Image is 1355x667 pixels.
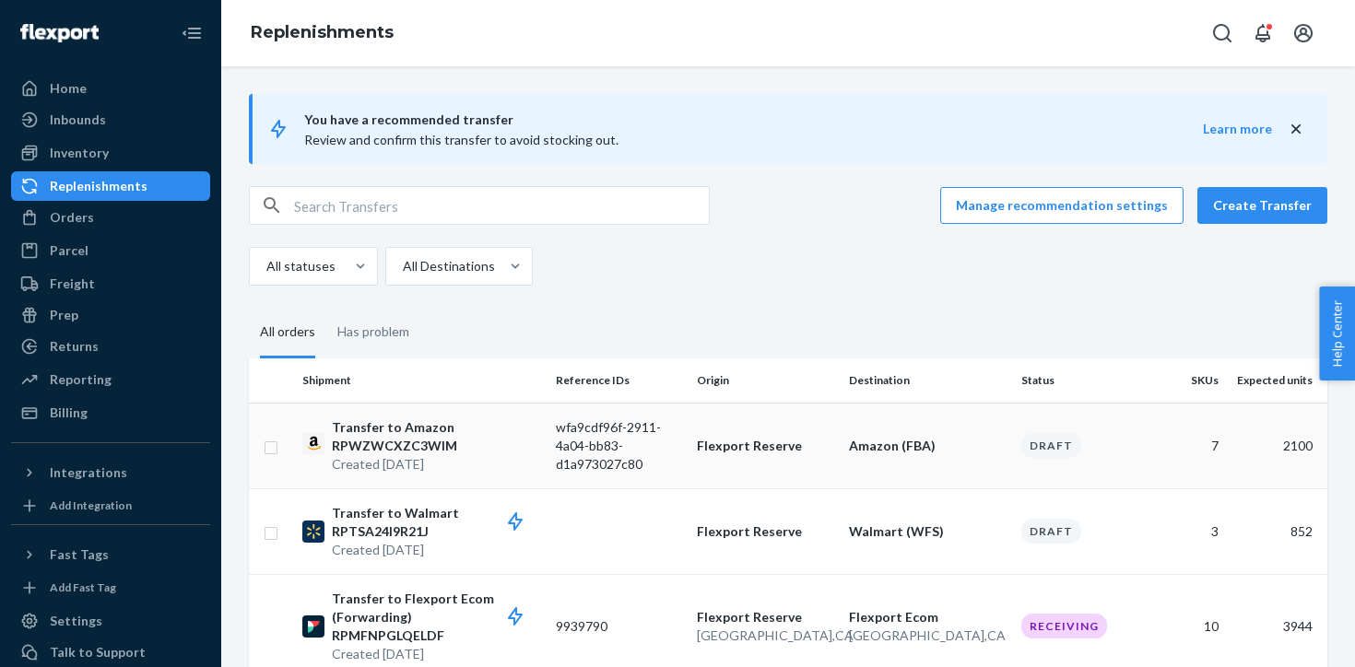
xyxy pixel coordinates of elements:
button: close [1287,120,1305,139]
a: Replenishments [251,22,394,42]
td: 7 [1155,403,1226,488]
a: Billing [11,398,210,427]
div: Inventory [50,144,109,162]
td: 852 [1226,488,1327,574]
a: Home [11,74,210,103]
div: Prep [50,306,78,324]
div: Add Fast Tag [50,579,116,595]
p: Walmart (WFS) [849,522,1007,541]
img: Flexport logo [20,24,99,42]
input: Search Transfers [294,187,709,224]
div: Talk to Support [50,643,146,661]
p: [GEOGRAPHIC_DATA] , CA [697,626,834,645]
button: Open account menu [1285,15,1322,52]
a: Returns [11,332,210,361]
div: Inbounds [50,111,106,129]
div: Has problem [337,308,409,356]
a: Inventory [11,138,210,168]
div: Billing [50,404,88,422]
a: Parcel [11,236,210,265]
th: Reference IDs [548,358,690,403]
a: Settings [11,606,210,636]
button: Fast Tags [11,540,210,569]
div: Freight [50,275,95,293]
div: Add Integration [50,497,132,513]
button: Close Navigation [173,15,210,52]
p: Transfer to Amazon RPWZWCXZC3WIM [332,418,541,455]
p: Transfer to Flexport Ecom (Forwarding) RPMFNPGLQELDF [332,590,541,645]
p: Flexport Ecom [849,608,1007,626]
th: Origin [689,358,842,403]
button: Open Search Box [1204,15,1241,52]
p: [GEOGRAPHIC_DATA] , CA [849,626,1007,645]
div: Receiving [1021,614,1107,638]
p: Flexport Reserve [697,522,834,541]
p: Flexport Reserve [697,608,834,626]
span: Review and confirm this transfer to avoid stocking out. [304,132,619,147]
div: All statuses [266,257,336,275]
button: Manage recommendation settings [940,187,1184,224]
ol: breadcrumbs [236,6,408,60]
th: Status [1014,358,1156,403]
div: Integrations [50,463,127,482]
p: Amazon (FBA) [849,437,1007,455]
td: wfa9cdf96f-2911-4a04-bb83-d1a973027c80 [548,403,690,488]
p: Flexport Reserve [697,437,834,455]
div: Replenishments [50,177,147,195]
p: Transfer to Walmart RPTSA24I9R21J [332,504,541,541]
a: Talk to Support [11,638,210,667]
th: Destination [842,358,1014,403]
td: 2100 [1226,403,1327,488]
p: Created [DATE] [332,455,541,474]
a: Add Fast Tag [11,577,210,599]
a: Inbounds [11,105,210,135]
button: Create Transfer [1197,187,1327,224]
button: Integrations [11,458,210,487]
button: Open notifications [1244,15,1281,52]
input: All Destinations [401,257,403,275]
div: All orders [260,308,315,358]
p: Created [DATE] [332,645,541,663]
button: Help Center [1319,287,1355,380]
div: Fast Tags [50,545,109,564]
div: Reporting [50,370,112,389]
div: Orders [50,208,94,227]
th: Expected units [1226,358,1327,403]
a: Prep [11,300,210,330]
span: You have a recommended transfer [304,109,1203,131]
a: Freight [11,269,210,298]
td: 3 [1155,488,1226,574]
input: All statuses [265,257,266,275]
a: Orders [11,203,210,232]
div: Parcel [50,241,88,260]
a: Replenishments [11,171,210,201]
a: Reporting [11,365,210,394]
button: Learn more [1203,120,1272,138]
a: Add Integration [11,495,210,517]
div: Draft [1021,519,1081,544]
div: All Destinations [403,257,495,275]
div: Draft [1021,433,1081,458]
p: Created [DATE] [332,541,541,559]
th: Shipment [295,358,548,403]
div: Settings [50,612,102,630]
th: SKUs [1155,358,1226,403]
div: Home [50,79,87,98]
div: Returns [50,337,99,356]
